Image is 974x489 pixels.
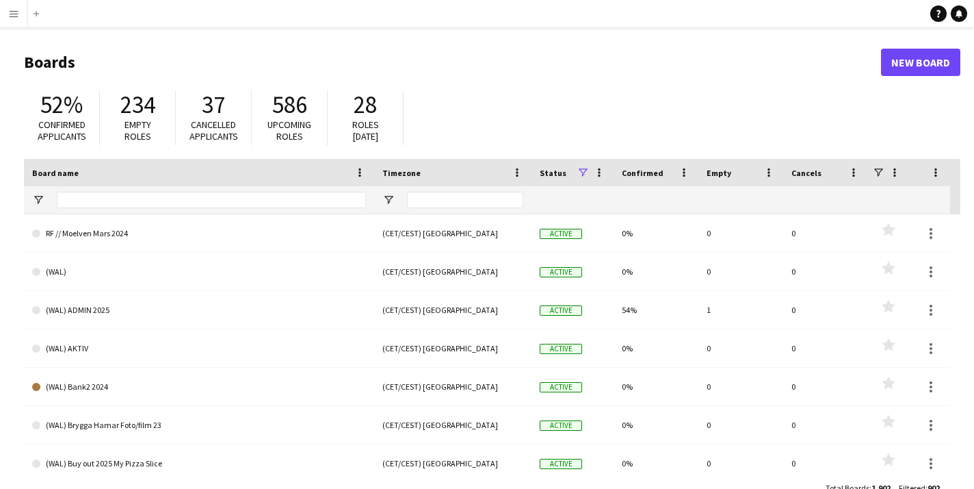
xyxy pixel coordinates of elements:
a: (WAL) AKTIV [32,329,366,368]
button: Open Filter Menu [382,194,395,206]
div: 0 [698,253,783,290]
span: 234 [120,90,155,120]
div: 1 [698,291,783,329]
span: 586 [272,90,307,120]
div: 0 [783,291,868,329]
div: 0 [698,444,783,482]
span: Active [540,421,582,431]
div: 0% [614,444,698,482]
div: 0% [614,406,698,444]
div: (CET/CEST) [GEOGRAPHIC_DATA] [374,368,531,405]
a: (WAL) ADMIN 2025 [32,291,366,329]
span: Cancelled applicants [189,118,238,142]
h1: Boards [24,52,881,73]
span: Board name [32,168,79,178]
span: 52% [40,90,83,120]
div: 0 [698,406,783,444]
span: 37 [202,90,225,120]
span: Confirmed applicants [38,118,86,142]
div: 0 [783,444,868,482]
a: New Board [881,49,960,76]
div: (CET/CEST) [GEOGRAPHIC_DATA] [374,253,531,290]
span: Timezone [382,168,421,178]
span: Active [540,305,582,316]
div: (CET/CEST) [GEOGRAPHIC_DATA] [374,329,531,367]
div: 0 [783,329,868,367]
span: Active [540,267,582,277]
span: Roles [DATE] [352,118,379,142]
span: Status [540,168,566,178]
span: Active [540,229,582,239]
div: 0% [614,329,698,367]
div: (CET/CEST) [GEOGRAPHIC_DATA] [374,444,531,482]
div: 0% [614,253,698,290]
div: 54% [614,291,698,329]
span: Empty roles [124,118,151,142]
div: (CET/CEST) [GEOGRAPHIC_DATA] [374,291,531,329]
div: (CET/CEST) [GEOGRAPHIC_DATA] [374,406,531,444]
div: 0% [614,214,698,252]
a: (WAL) Brygga Hamar Foto/film 23 [32,406,366,444]
span: Active [540,459,582,469]
button: Open Filter Menu [32,194,44,206]
div: 0% [614,368,698,405]
div: (CET/CEST) [GEOGRAPHIC_DATA] [374,214,531,252]
input: Board name Filter Input [57,192,366,208]
div: 0 [783,406,868,444]
span: Active [540,344,582,354]
span: Upcoming roles [267,118,311,142]
div: 0 [698,329,783,367]
input: Timezone Filter Input [407,192,523,208]
div: 0 [698,214,783,252]
div: 0 [698,368,783,405]
div: 0 [783,368,868,405]
div: 0 [783,253,868,290]
a: (WAL) Buy out 2025 My Pizza Slice [32,444,366,483]
a: (WAL) Bank2 2024 [32,368,366,406]
span: Confirmed [622,168,663,178]
span: Cancels [791,168,821,178]
span: 28 [354,90,377,120]
a: RF // Moelven Mars 2024 [32,214,366,253]
span: Empty [707,168,731,178]
span: Active [540,382,582,392]
a: (WAL) [32,253,366,291]
div: 0 [783,214,868,252]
